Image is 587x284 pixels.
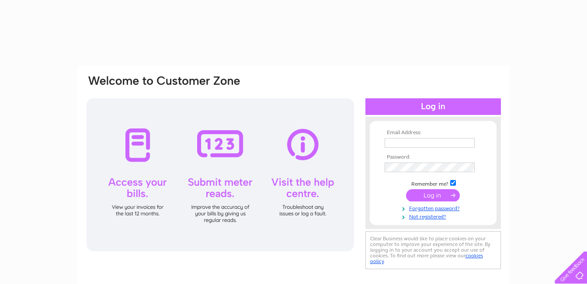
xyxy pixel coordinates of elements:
[365,231,501,269] div: Clear Business would like to place cookies on your computer to improve your experience of the sit...
[370,253,483,264] a: cookies policy
[406,189,460,201] input: Submit
[382,179,484,187] td: Remember me?
[385,204,484,212] a: Forgotten password?
[382,154,484,160] th: Password:
[385,212,484,220] a: Not registered?
[382,130,484,136] th: Email Address:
